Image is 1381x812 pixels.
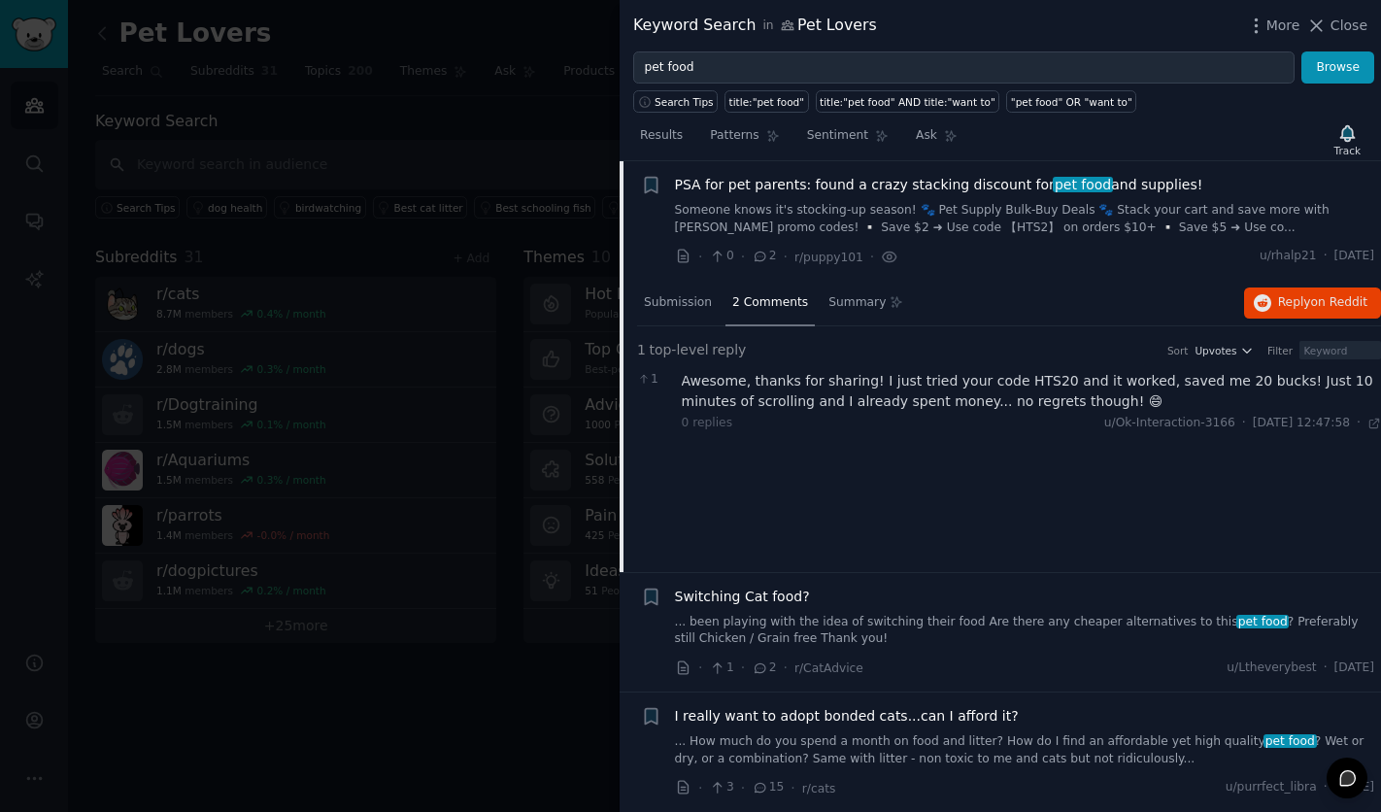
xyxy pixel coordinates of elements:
span: 3 [709,779,733,796]
input: Try a keyword related to your business [633,51,1295,85]
span: · [791,778,794,798]
span: Reply [1278,294,1367,312]
a: title:"pet food" AND title:"want to" [816,90,1000,113]
span: r/cats [802,782,836,795]
span: · [1324,248,1328,265]
a: ... How much do you spend a month on food and litter? How do I find an affordable yet high qualit... [675,733,1375,767]
div: title:"pet food" [729,95,805,109]
span: · [784,247,788,267]
button: Close [1306,16,1367,36]
span: 0 [709,248,733,265]
span: Close [1330,16,1367,36]
a: Results [633,120,690,160]
div: Keyword Search Pet Lovers [633,14,877,38]
a: Patterns [703,120,786,160]
span: top-level [649,340,708,360]
span: More [1266,16,1300,36]
div: Filter [1267,344,1293,357]
span: r/puppy101 [794,251,863,264]
div: Track [1334,144,1361,157]
button: Search Tips [633,90,718,113]
a: title:"pet food" [724,90,809,113]
span: · [741,778,745,798]
span: pet food [1053,177,1113,192]
span: PSA for pet parents: found a crazy stacking discount for and supplies! [675,175,1203,195]
span: u/rhalp21 [1260,248,1317,265]
span: · [784,658,788,678]
span: · [870,247,874,267]
span: 2 [752,248,776,265]
span: Ask [916,127,937,145]
span: 1 [709,660,733,677]
div: Sort [1167,344,1189,357]
button: Upvotes [1195,344,1254,357]
span: Submission [644,294,712,312]
span: Summary [828,294,886,312]
span: [DATE] [1334,248,1374,265]
span: [DATE] [1334,660,1374,677]
span: pet food [1236,615,1290,628]
span: u/purrfect_libra [1226,779,1317,796]
span: u/Ltheverybest [1227,660,1316,677]
span: [DATE] 12:47:58 [1253,415,1350,432]
a: Ask [909,120,964,160]
span: r/CatAdvice [794,661,863,675]
span: 1 [637,371,671,389]
span: pet food [1263,734,1317,748]
span: · [1357,415,1361,432]
a: Switching Cat food? [675,587,810,607]
span: · [698,247,702,267]
span: · [741,658,745,678]
a: Someone knows it's stocking-up season! 🐾 Pet Supply Bulk-Buy Deals 🐾 Stack your cart and save mor... [675,202,1375,236]
input: Keyword [1299,341,1381,360]
span: Patterns [710,127,758,145]
span: Results [640,127,683,145]
span: · [698,658,702,678]
div: title:"pet food" AND title:"want to" [820,95,995,109]
a: PSA for pet parents: found a crazy stacking discount forpet foodand supplies! [675,175,1203,195]
span: · [698,778,702,798]
div: "pet food" OR "want to" [1011,95,1132,109]
span: Sentiment [807,127,868,145]
span: 1 [637,340,646,360]
span: 2 Comments [732,294,808,312]
span: · [1242,415,1246,432]
span: Search Tips [655,95,714,109]
span: · [1324,660,1328,677]
span: Upvotes [1195,344,1236,357]
span: reply [712,340,746,360]
button: Replyon Reddit [1244,288,1381,319]
span: in [762,17,773,35]
button: More [1246,16,1300,36]
a: ... been playing with the idea of switching their food Are there any cheaper alternatives to this... [675,614,1375,648]
span: on Reddit [1311,295,1367,309]
a: Sentiment [800,120,895,160]
span: · [741,247,745,267]
a: I really want to adopt bonded cats...can I afford it? [675,706,1019,727]
button: Browse [1301,51,1374,85]
button: Track [1328,119,1367,160]
span: · [1324,779,1328,796]
span: 2 [752,660,776,677]
a: "pet food" OR "want to" [1006,90,1136,113]
span: 15 [752,779,784,796]
span: u/Ok-Interaction-3166 [1104,416,1235,429]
